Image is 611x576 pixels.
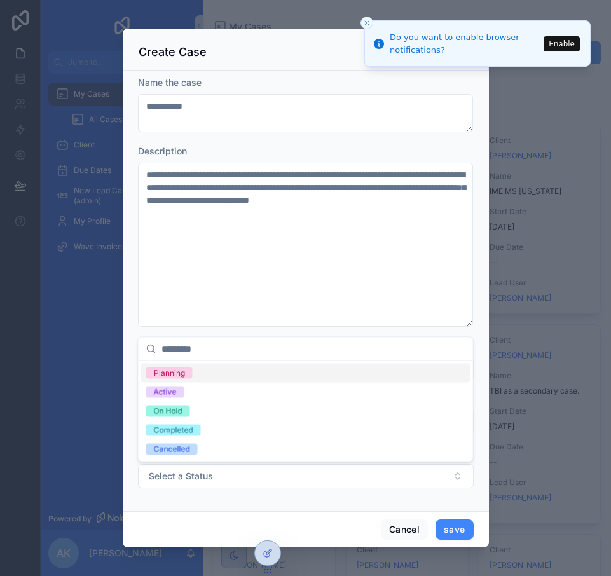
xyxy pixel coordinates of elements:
button: save [436,519,473,540]
span: Description [138,146,187,156]
div: Completed [154,425,193,436]
div: Do you want to enable browser notifications? [390,31,540,56]
button: Enable [544,36,580,51]
button: Close toast [360,17,373,29]
div: Planning [154,367,185,379]
div: Cancelled [154,444,190,455]
div: Suggestions [139,361,473,462]
button: Cancel [381,519,428,540]
div: On Hold [154,406,182,417]
h3: Create Case [139,45,207,60]
span: Name the case [138,77,202,88]
div: Active [154,387,177,398]
span: Select a Status [149,470,213,483]
button: Select Button [138,464,474,488]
